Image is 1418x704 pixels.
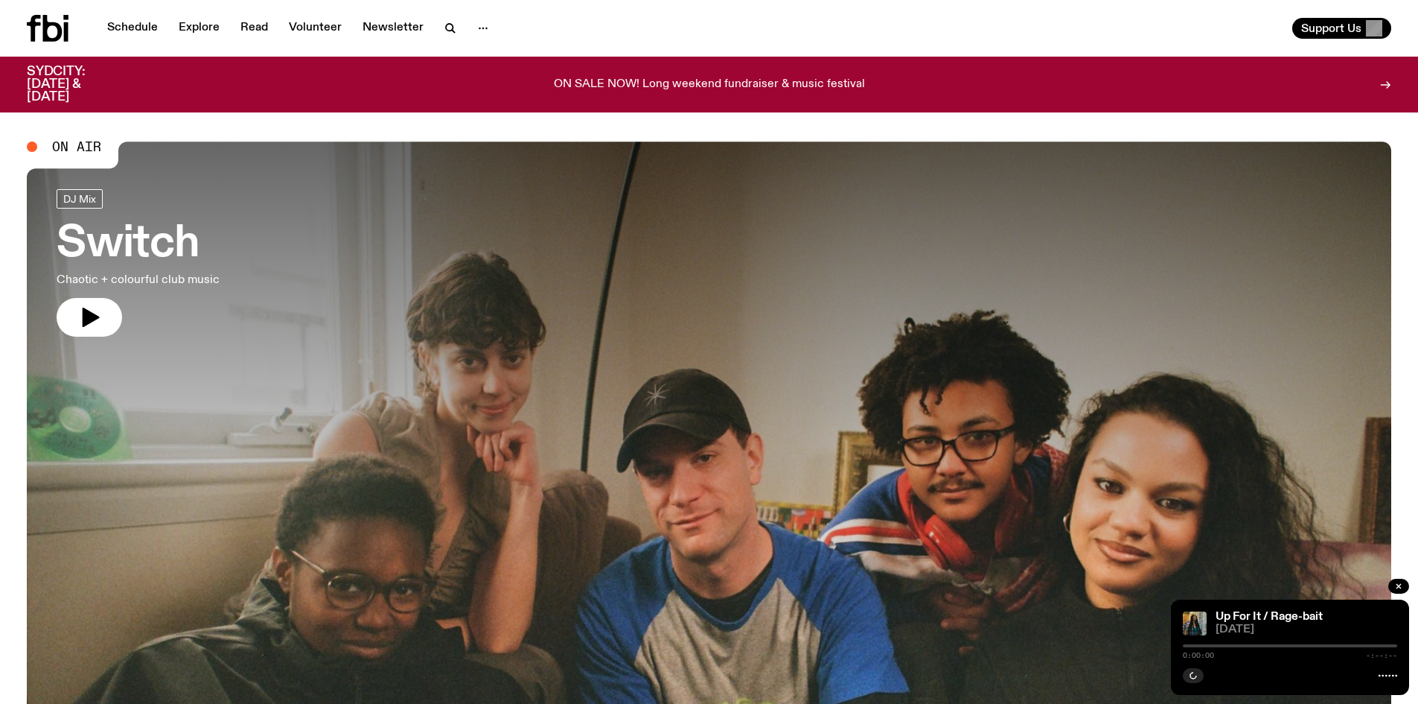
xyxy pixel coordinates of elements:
[98,18,167,39] a: Schedule
[57,271,220,289] p: Chaotic + colourful club music
[280,18,351,39] a: Volunteer
[27,66,122,104] h3: SYDCITY: [DATE] & [DATE]
[57,189,220,337] a: SwitchChaotic + colourful club music
[57,189,103,209] a: DJ Mix
[1183,612,1207,635] img: Ify - a Brown Skin girl with black braided twists, looking up to the side with her tongue stickin...
[1216,624,1397,635] span: [DATE]
[52,140,101,153] span: On Air
[231,18,277,39] a: Read
[1301,22,1361,35] span: Support Us
[1292,18,1391,39] button: Support Us
[1183,652,1214,659] span: 0:00:00
[554,78,865,92] p: ON SALE NOW! Long weekend fundraiser & music festival
[170,18,229,39] a: Explore
[63,193,96,204] span: DJ Mix
[1216,611,1323,623] a: Up For It / Rage-bait
[57,223,220,265] h3: Switch
[354,18,432,39] a: Newsletter
[1366,652,1397,659] span: -:--:--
